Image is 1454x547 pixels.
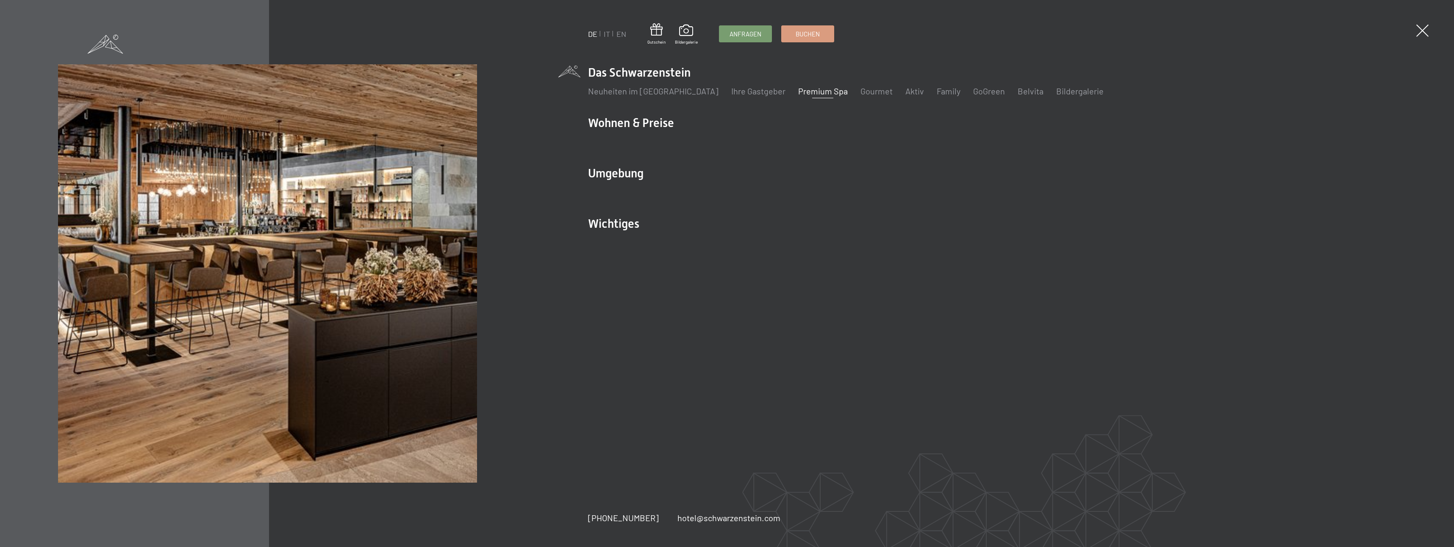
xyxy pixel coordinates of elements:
[798,86,848,96] a: Premium Spa
[588,512,659,524] a: [PHONE_NUMBER]
[675,25,698,45] a: Bildergalerie
[677,512,780,524] a: hotel@schwarzenstein.com
[616,29,626,39] a: EN
[782,26,834,42] a: Buchen
[719,26,771,42] a: Anfragen
[604,29,610,39] a: IT
[796,30,820,39] span: Buchen
[675,39,698,45] span: Bildergalerie
[731,86,785,96] a: Ihre Gastgeber
[1018,86,1043,96] a: Belvita
[905,86,924,96] a: Aktiv
[58,64,477,483] img: Wellnesshotel Südtirol SCHWARZENSTEIN - Wellnessurlaub in den Alpen, Wandern und Wellness
[588,86,719,96] a: Neuheiten im [GEOGRAPHIC_DATA]
[588,513,659,523] span: [PHONE_NUMBER]
[588,29,597,39] a: DE
[647,39,666,45] span: Gutschein
[730,30,761,39] span: Anfragen
[973,86,1005,96] a: GoGreen
[860,86,893,96] a: Gourmet
[937,86,960,96] a: Family
[647,23,666,45] a: Gutschein
[1056,86,1104,96] a: Bildergalerie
